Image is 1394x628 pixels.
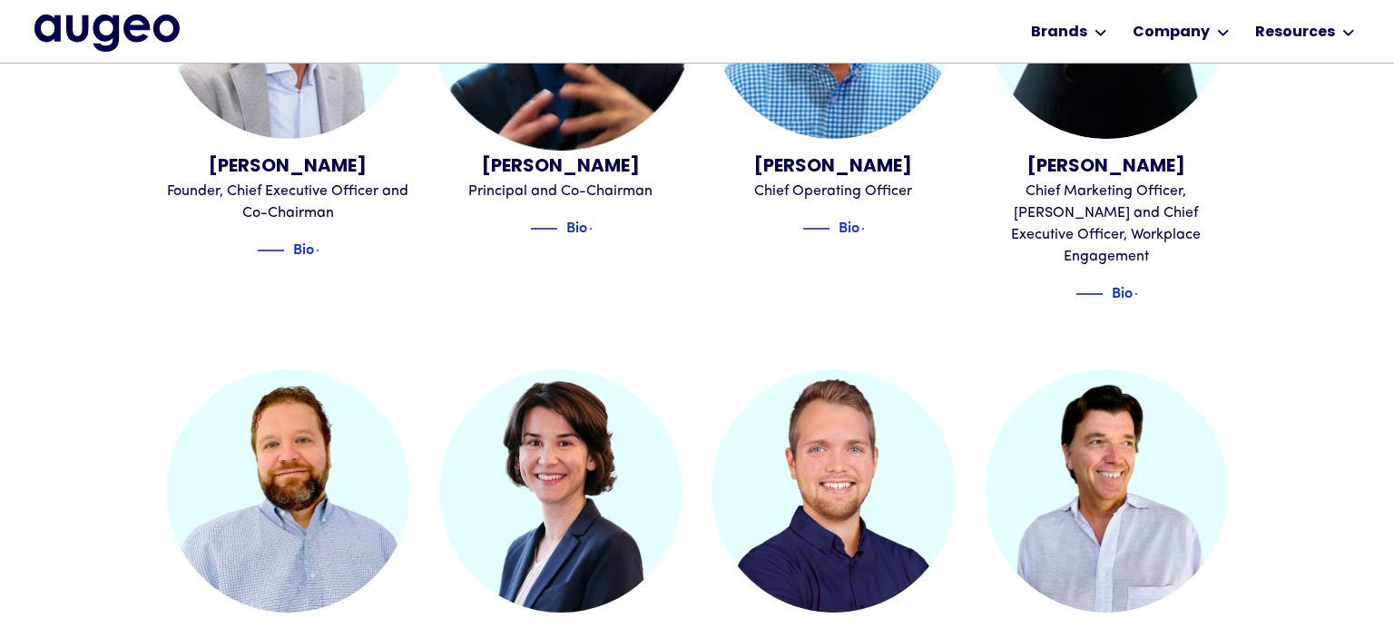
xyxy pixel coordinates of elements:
img: Peter Schultze [712,369,956,613]
img: Boris Kopilenko [166,369,410,613]
img: Blue text arrow [316,240,343,261]
img: Blue text arrow [861,218,888,240]
div: Bio [1112,280,1133,302]
div: Resources [1255,22,1335,44]
div: Bio [293,237,314,259]
div: [PERSON_NAME] [166,153,410,181]
a: home [34,15,180,51]
img: Tim Miller [985,369,1229,613]
div: [PERSON_NAME] [712,153,956,181]
div: Company [1133,22,1210,44]
div: Chief Operating Officer [712,181,956,202]
div: Principal and Co-Chairman [439,181,683,202]
div: Bio [566,215,587,237]
div: [PERSON_NAME] [439,153,683,181]
div: Founder, Chief Executive Officer and Co-Chairman [166,181,410,224]
img: Madeline McCloughan [439,369,683,613]
img: Blue decorative line [530,218,557,240]
img: Blue text arrow [589,218,616,240]
img: Augeo's full logo in midnight blue. [34,15,180,51]
div: [PERSON_NAME] [985,153,1229,181]
div: Chief Marketing Officer, [PERSON_NAME] and Chief Executive Officer, Workplace Engagement [985,181,1229,268]
div: Brands [1031,22,1087,44]
img: Blue text arrow [1134,283,1162,305]
img: Blue decorative line [1075,283,1103,305]
div: Bio [839,215,859,237]
img: Blue decorative line [802,218,830,240]
img: Blue decorative line [257,240,284,261]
